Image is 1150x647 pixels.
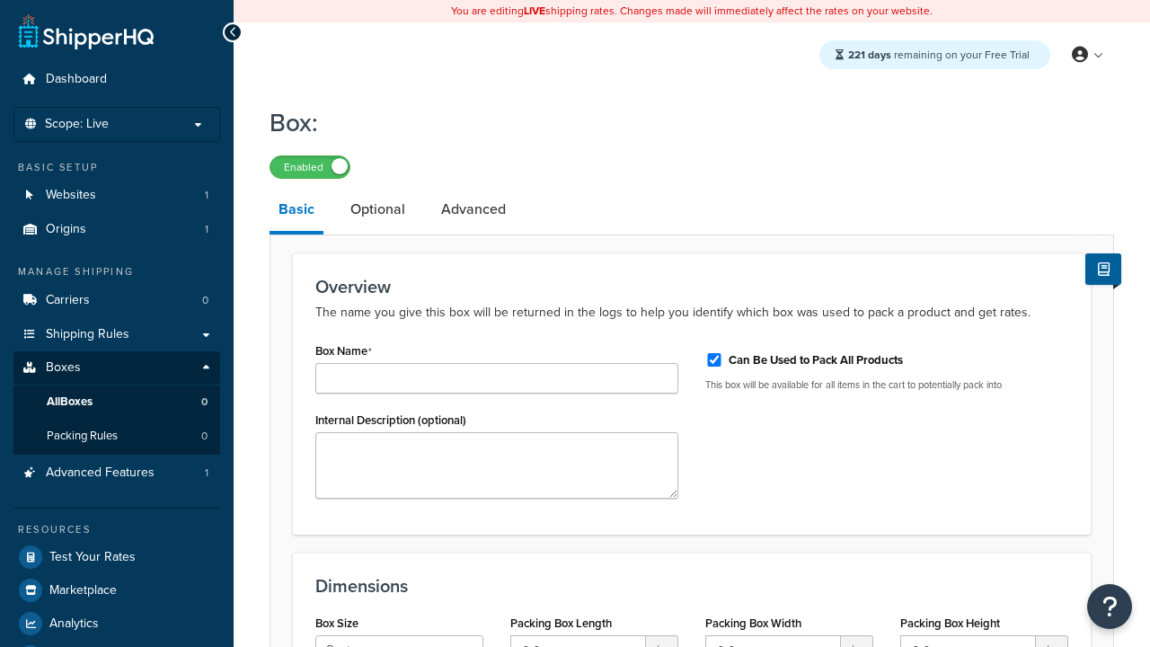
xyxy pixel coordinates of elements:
b: LIVE [524,3,545,19]
span: Boxes [46,360,81,376]
span: Test Your Rates [49,550,136,565]
a: Packing Rules0 [13,420,220,453]
label: Internal Description (optional) [315,413,466,427]
h3: Dimensions [315,576,1068,596]
button: Open Resource Center [1087,584,1132,629]
a: Dashboard [13,63,220,96]
a: Analytics [13,607,220,640]
span: Dashboard [46,72,107,87]
span: Advanced Features [46,465,155,481]
a: Shipping Rules [13,318,220,351]
span: 1 [205,222,208,237]
a: AllBoxes0 [13,386,220,419]
label: Packing Box Width [705,616,801,630]
li: Websites [13,179,220,212]
a: Websites1 [13,179,220,212]
a: Boxes [13,351,220,385]
p: This box will be available for all items in the cart to potentially pack into [705,378,1068,392]
span: Websites [46,188,96,203]
li: Carriers [13,284,220,317]
a: Marketplace [13,574,220,607]
span: 1 [205,188,208,203]
span: All Boxes [47,394,93,410]
p: The name you give this box will be returned in the logs to help you identify which box was used t... [315,302,1068,323]
li: Boxes [13,351,220,454]
h3: Overview [315,277,1068,297]
span: 0 [201,394,208,410]
label: Box Size [315,616,358,630]
button: Show Help Docs [1085,253,1121,285]
a: Carriers0 [13,284,220,317]
span: 1 [205,465,208,481]
a: Optional [341,188,414,231]
h1: Box: [270,105,1092,140]
span: Analytics [49,616,99,632]
label: Packing Box Length [510,616,612,630]
span: Marketplace [49,583,117,598]
span: Origins [46,222,86,237]
span: 0 [201,429,208,444]
div: Resources [13,522,220,537]
span: Packing Rules [47,429,118,444]
a: Basic [270,188,323,235]
a: Origins1 [13,213,220,246]
div: Basic Setup [13,160,220,175]
div: Manage Shipping [13,264,220,279]
li: Origins [13,213,220,246]
label: Can Be Used to Pack All Products [729,352,903,368]
span: remaining on your Free Trial [848,47,1030,63]
li: Packing Rules [13,420,220,453]
span: Shipping Rules [46,327,129,342]
li: Advanced Features [13,456,220,490]
span: 0 [202,293,208,308]
strong: 221 days [848,47,891,63]
a: Advanced [432,188,515,231]
label: Enabled [270,156,349,178]
label: Box Name [315,344,372,359]
span: Carriers [46,293,90,308]
label: Packing Box Height [900,616,1000,630]
a: Test Your Rates [13,541,220,573]
a: Advanced Features1 [13,456,220,490]
span: Scope: Live [45,117,109,132]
